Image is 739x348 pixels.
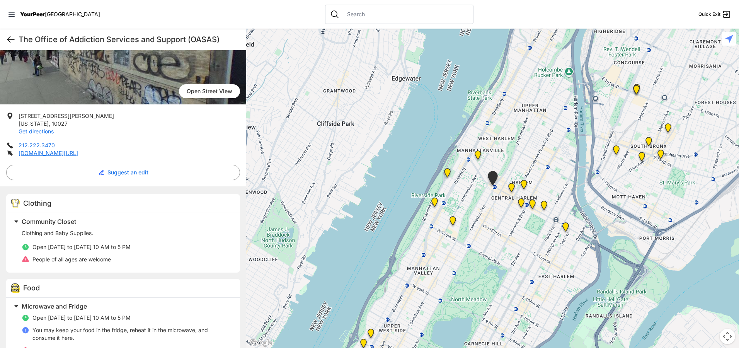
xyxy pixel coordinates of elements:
[45,11,100,17] span: [GEOGRAPHIC_DATA]
[430,198,439,210] div: Ford Hall
[486,171,499,188] div: The PILLARS – Holistic Recovery Support
[443,168,452,181] div: Manhattan
[507,183,516,195] div: Uptown/Harlem DYCD Youth Drop-in Center
[366,329,376,341] div: Pathways Adult Drop-In Program
[611,145,621,158] div: Harm Reduction Center
[32,314,131,321] span: Open [DATE] to [DATE] 10 AM to 5 PM
[19,113,114,119] span: [STREET_ADDRESS][PERSON_NAME]
[19,34,240,45] h1: The Office of Addiction Services and Support (OASAS)
[20,12,100,17] a: YourPeer[GEOGRAPHIC_DATA]
[519,180,529,192] div: Manhattan
[632,85,641,97] div: South Bronx NeON Works
[528,200,537,212] div: Manhattan
[20,11,45,17] span: YourPeer
[49,120,50,127] span: ,
[6,165,240,180] button: Suggest an edit
[448,216,458,229] div: The Cathedral Church of St. John the Divine
[32,256,111,263] span: People of all ages are welcome
[342,10,468,18] input: Search
[107,169,148,176] span: Suggest an edit
[248,338,274,348] img: Google
[698,10,731,19] a: Quick Exit
[19,142,55,148] a: 212.222.3470
[19,120,49,127] span: [US_STATE]
[656,150,666,162] div: The Bronx Pride Center
[248,338,274,348] a: Open this area in Google Maps (opens a new window)
[632,84,642,96] div: Bronx
[22,218,76,225] span: Community Closet
[23,284,40,292] span: Food
[179,84,240,98] span: Open Street View
[539,201,549,213] div: East Harlem
[720,329,735,344] button: Map camera controls
[644,137,654,149] div: The Bronx
[19,128,54,135] a: Get directions
[52,120,68,127] span: 10027
[22,229,231,237] p: Clothing and Baby Supplies.
[22,302,87,310] span: Microwave and Fridge
[19,150,78,156] a: [DOMAIN_NAME][URL]
[32,326,231,342] p: You may keep your food in the fridge, reheat it in the microwave, and consume it here.
[698,11,720,17] span: Quick Exit
[23,199,51,207] span: Clothing
[32,244,131,250] span: Open [DATE] to [DATE] 10 AM to 5 PM
[561,222,570,235] div: Main Location
[663,123,673,136] div: Bronx Youth Center (BYC)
